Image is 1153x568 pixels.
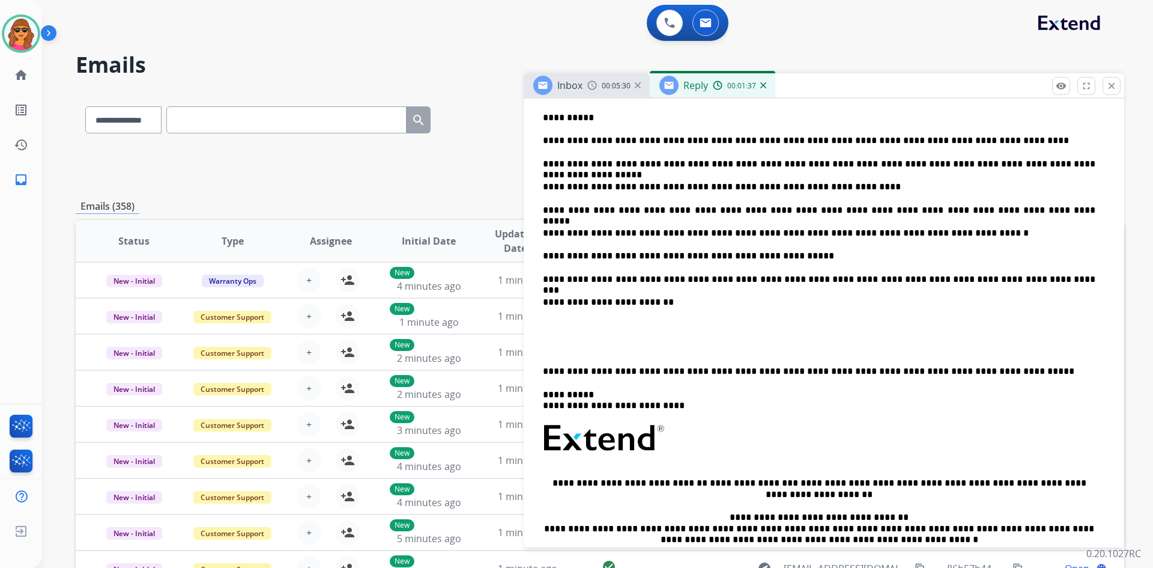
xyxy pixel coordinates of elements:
[402,234,456,248] span: Initial Date
[390,267,414,279] p: New
[340,309,355,323] mat-icon: person_add
[683,79,708,92] span: Reply
[106,527,162,540] span: New - Initial
[306,381,312,395] span: +
[193,383,271,395] span: Customer Support
[14,173,28,187] mat-icon: inbox
[498,454,557,467] span: 1 minute ago
[340,525,355,540] mat-icon: person_add
[340,273,355,287] mat-icon: person_add
[390,375,414,387] p: New
[306,309,312,323] span: +
[397,532,461,545] span: 5 minutes ago
[193,455,271,468] span: Customer Support
[390,411,414,423] p: New
[390,555,414,567] p: New
[397,424,461,437] span: 3 minutes ago
[1106,81,1117,91] mat-icon: close
[297,340,321,364] button: +
[193,527,271,540] span: Customer Support
[193,419,271,432] span: Customer Support
[602,81,631,91] span: 00:05:30
[397,388,461,401] span: 2 minutes ago
[297,304,321,328] button: +
[498,490,557,503] span: 1 minute ago
[340,417,355,432] mat-icon: person_add
[727,81,756,91] span: 00:01:37
[390,483,414,495] p: New
[397,496,461,509] span: 4 minutes ago
[14,103,28,117] mat-icon: list_alt
[306,453,312,468] span: +
[297,448,321,472] button: +
[4,17,38,50] img: avatar
[498,273,557,287] span: 1 minute ago
[498,418,557,431] span: 1 minute ago
[297,484,321,508] button: +
[498,526,557,539] span: 1 minute ago
[310,234,352,248] span: Assignee
[557,79,583,92] span: Inbox
[14,138,28,152] mat-icon: history
[306,273,312,287] span: +
[397,460,461,473] span: 4 minutes ago
[1086,546,1141,561] p: 0.20.1027RC
[76,53,1124,77] h2: Emails
[193,311,271,323] span: Customer Support
[390,447,414,459] p: New
[76,199,139,214] p: Emails (358)
[340,381,355,395] mat-icon: person_add
[397,279,461,293] span: 4 minutes ago
[1056,81,1067,91] mat-icon: remove_red_eye
[106,311,162,323] span: New - Initial
[297,412,321,436] button: +
[340,489,355,504] mat-icon: person_add
[106,383,162,395] span: New - Initial
[297,376,321,400] button: +
[306,417,312,432] span: +
[1081,81,1092,91] mat-icon: fullscreen
[498,346,557,359] span: 1 minute ago
[106,491,162,504] span: New - Initial
[397,352,461,365] span: 2 minutes ago
[118,234,150,248] span: Status
[390,303,414,315] p: New
[106,419,162,432] span: New - Initial
[14,68,28,82] mat-icon: home
[498,382,557,395] span: 1 minute ago
[106,455,162,468] span: New - Initial
[340,453,355,468] mat-icon: person_add
[193,491,271,504] span: Customer Support
[340,345,355,359] mat-icon: person_add
[297,268,321,292] button: +
[306,525,312,540] span: +
[390,339,414,351] p: New
[202,275,264,287] span: Warranty Ops
[297,521,321,545] button: +
[399,316,459,329] span: 1 minute ago
[306,345,312,359] span: +
[193,347,271,359] span: Customer Support
[498,310,557,323] span: 1 minute ago
[390,519,414,531] p: New
[488,227,543,255] span: Updated Date
[106,347,162,359] span: New - Initial
[106,275,162,287] span: New - Initial
[306,489,312,504] span: +
[222,234,244,248] span: Type
[411,113,426,127] mat-icon: search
